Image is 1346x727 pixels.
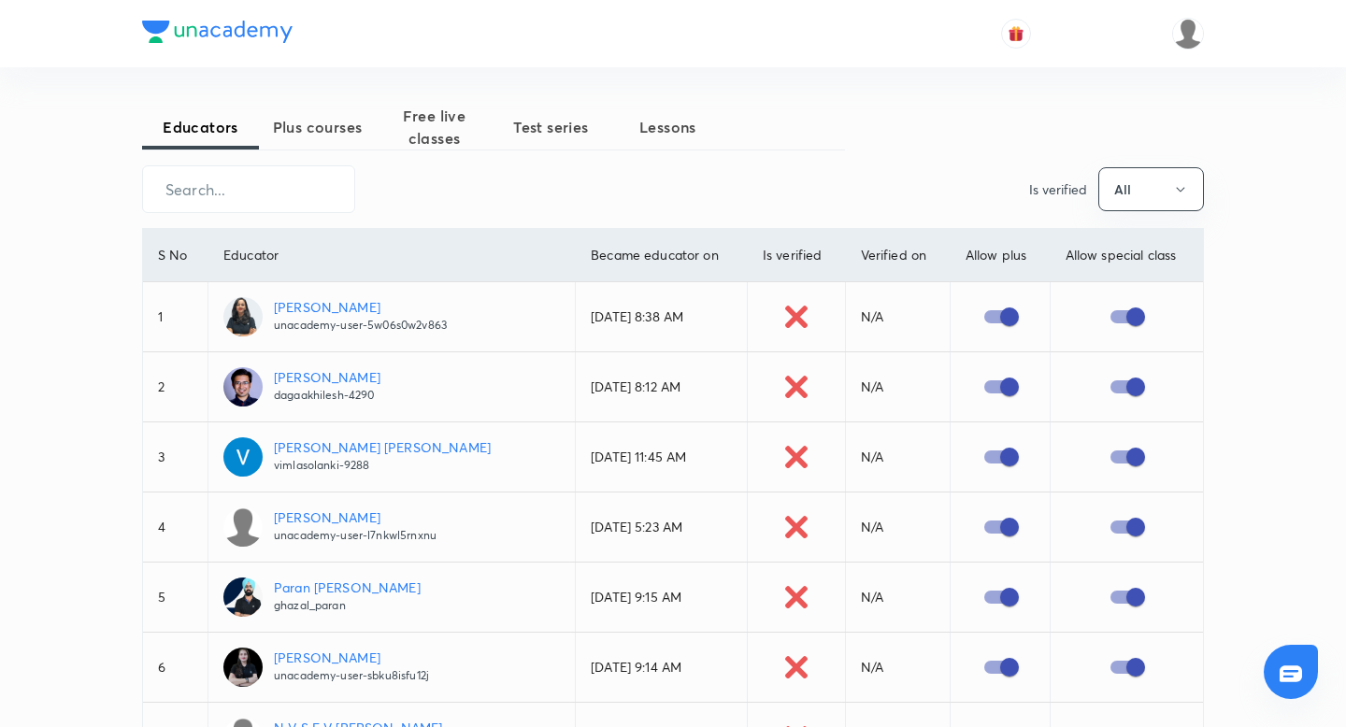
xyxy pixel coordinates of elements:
p: [PERSON_NAME] [274,507,437,527]
th: Is verified [747,229,845,282]
a: [PERSON_NAME]unacademy-user-l7nkwl5rnxnu [223,507,560,547]
td: [DATE] 5:23 AM [576,492,748,563]
button: All [1098,167,1204,211]
a: [PERSON_NAME]unacademy-user-5w06s0w2v863 [223,297,560,336]
span: Free live classes [376,105,493,150]
td: N/A [845,492,950,563]
th: Allow plus [950,229,1050,282]
td: 2 [143,352,208,422]
td: [DATE] 8:12 AM [576,352,748,422]
td: [DATE] 9:15 AM [576,563,748,633]
p: ghazal_paran [274,597,421,614]
th: Allow special class [1050,229,1203,282]
span: Educators [142,116,259,138]
td: [DATE] 8:38 AM [576,282,748,352]
td: N/A [845,352,950,422]
p: [PERSON_NAME] [274,648,429,667]
p: Is verified [1029,179,1087,199]
a: Paran [PERSON_NAME]ghazal_paran [223,577,560,617]
span: Plus courses [259,116,376,138]
img: avatar [1008,25,1024,42]
p: vimlasolanki-9288 [274,457,491,474]
th: Verified on [845,229,950,282]
td: [DATE] 11:45 AM [576,422,748,492]
button: avatar [1001,19,1031,49]
p: [PERSON_NAME] [274,367,380,387]
a: [PERSON_NAME] [PERSON_NAME]vimlasolanki-9288 [223,437,560,477]
img: S M AKSHATHAjjjfhfjgjgkgkgkhk [1172,18,1204,50]
p: dagaakhilesh-4290 [274,387,380,404]
td: N/A [845,422,950,492]
td: 6 [143,633,208,703]
td: 1 [143,282,208,352]
p: Paran [PERSON_NAME] [274,577,421,597]
td: 4 [143,492,208,563]
th: Educator [208,229,575,282]
span: Lessons [609,116,726,138]
span: Test series [493,116,609,138]
p: [PERSON_NAME] [274,297,447,317]
a: [PERSON_NAME]unacademy-user-sbku8isfu12j [223,648,560,687]
td: N/A [845,282,950,352]
th: S No [143,229,208,282]
td: 5 [143,563,208,633]
td: N/A [845,563,950,633]
p: unacademy-user-5w06s0w2v863 [274,317,447,334]
p: [PERSON_NAME] [PERSON_NAME] [274,437,491,457]
input: Search... [143,165,354,213]
p: unacademy-user-sbku8isfu12j [274,667,429,684]
td: N/A [845,633,950,703]
td: 3 [143,422,208,492]
a: Company Logo [142,21,293,48]
th: Became educator on [576,229,748,282]
p: unacademy-user-l7nkwl5rnxnu [274,527,437,544]
td: [DATE] 9:14 AM [576,633,748,703]
a: [PERSON_NAME]dagaakhilesh-4290 [223,367,560,406]
img: Company Logo [142,21,293,43]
